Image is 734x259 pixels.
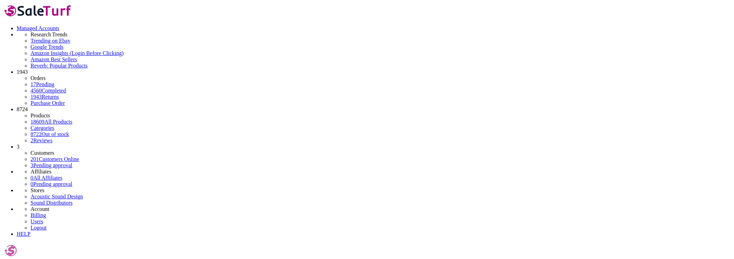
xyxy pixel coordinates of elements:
img: SaleTurf [3,3,73,18]
span: 8722 [31,131,42,137]
span: 201 [31,156,39,162]
li: Stores [31,187,731,194]
span: 1943 [31,94,42,100]
span: 8724 [17,106,28,112]
a: 201Customers Online [31,156,79,162]
span: 4560 [31,88,42,93]
li: Account [31,206,731,212]
li: Customers [31,150,731,156]
a: 3Pending approval [31,162,72,168]
span: 3 [17,144,19,150]
a: Purchase Order [31,100,65,106]
a: 0Pending approval [31,181,72,187]
a: Users [31,218,43,224]
span: 0 [31,181,33,187]
a: Categories [31,125,54,131]
span: 18609 [31,119,44,125]
a: Billing [31,212,46,218]
a: Managed Accounts [17,25,59,31]
a: HELP [17,231,31,237]
li: Orders [31,75,731,81]
img: joshlucio05 [3,243,18,258]
a: 4560Completed [31,88,66,93]
a: Trending on Ebay [31,38,731,44]
a: 17Pending [31,81,731,88]
a: 0All Affiliates [31,175,62,181]
a: 18609All Products [31,119,72,125]
span: 3 [31,162,33,168]
li: Affiliates [31,169,731,175]
a: Amazon Insights (Login Before Clicking) [31,50,731,56]
a: Acoustic Sound Design [31,194,83,199]
a: Google Trends [31,44,731,50]
a: 1943Returns [31,94,59,100]
span: 2 [31,137,33,143]
li: Research Trends [31,32,731,38]
a: Amazon Best Sellers [31,56,731,63]
a: Reverb: Popular Products [31,63,731,69]
a: 8722Out of stock [31,131,69,137]
span: 0 [31,175,33,181]
a: Logout [31,225,46,231]
a: 2Reviews [31,137,52,143]
li: Products [31,113,731,119]
span: 1943 [17,69,28,75]
span: 17 [31,81,36,87]
a: Sound Distributors [31,200,72,206]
